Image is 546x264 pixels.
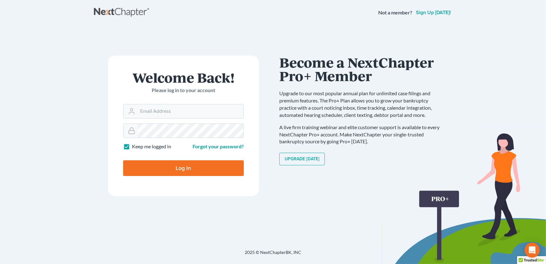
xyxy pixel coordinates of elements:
[279,124,446,146] p: A live firm training webinar and elite customer support is available to every NextChapter Pro+ ac...
[123,71,244,84] h1: Welcome Back!
[279,56,446,82] h1: Become a NextChapter Pro+ Member
[138,104,243,118] input: Email Address
[279,153,325,165] a: Upgrade [DATE]
[123,87,244,94] p: Please log in to your account
[94,249,452,261] div: 2025 © NextChapterBK, INC
[279,90,446,118] p: Upgrade to our most popular annual plan for unlimited case filings and premium features. The Pro+...
[415,10,452,15] a: Sign up [DATE]!
[378,9,412,16] strong: Not a member?
[132,143,171,150] label: Keep me logged in
[193,143,244,149] a: Forgot your password?
[525,243,540,258] div: Open Intercom Messenger
[123,160,244,176] input: Log In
